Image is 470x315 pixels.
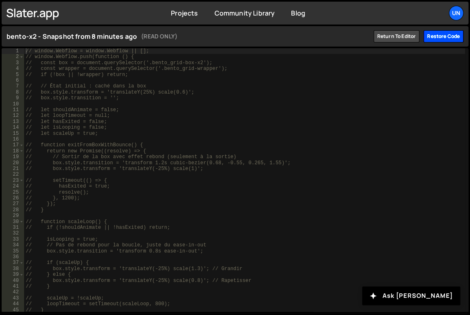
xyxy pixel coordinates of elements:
[449,6,463,20] a: Un
[2,272,24,277] div: 39
[2,195,24,201] div: 26
[2,72,24,78] div: 5
[2,230,24,236] div: 32
[2,237,24,242] div: 33
[2,142,24,148] div: 17
[2,172,24,177] div: 22
[2,295,24,301] div: 43
[2,48,24,54] div: 1
[2,284,24,289] div: 41
[2,107,24,113] div: 11
[171,9,198,18] a: Projects
[2,136,24,142] div: 16
[2,242,24,248] div: 34
[2,248,24,254] div: 35
[362,286,460,305] button: Ask [PERSON_NAME]
[2,213,24,219] div: 29
[374,30,420,42] a: Return to editor
[2,183,24,189] div: 24
[2,289,24,295] div: 42
[423,30,463,42] div: Restore code
[2,148,24,154] div: 18
[2,201,24,207] div: 27
[2,307,24,313] div: 45
[2,125,24,130] div: 14
[2,266,24,272] div: 38
[2,95,24,101] div: 9
[2,219,24,225] div: 30
[2,225,24,230] div: 31
[7,31,369,41] h1: bento-x2 - Snapshot from 8 minutes ago
[2,190,24,195] div: 25
[141,31,177,41] small: (READ ONLY)
[2,89,24,95] div: 8
[2,66,24,71] div: 4
[2,207,24,213] div: 28
[2,160,24,166] div: 20
[2,166,24,172] div: 21
[2,83,24,89] div: 7
[2,301,24,307] div: 44
[2,113,24,118] div: 12
[2,101,24,107] div: 10
[2,278,24,284] div: 40
[2,131,24,136] div: 15
[291,9,305,18] a: Blog
[2,154,24,160] div: 19
[2,78,24,83] div: 6
[2,178,24,183] div: 23
[2,60,24,66] div: 3
[2,119,24,125] div: 13
[214,9,275,18] a: Community Library
[2,260,24,266] div: 37
[2,54,24,60] div: 2
[2,254,24,260] div: 36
